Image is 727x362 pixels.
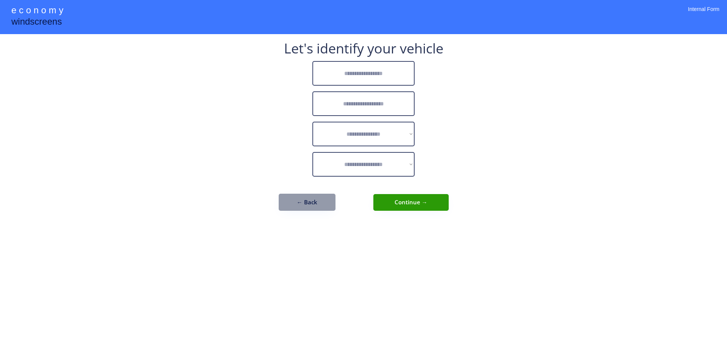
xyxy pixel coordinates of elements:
[279,194,335,211] button: ← Back
[11,15,62,30] div: windscreens
[11,4,63,18] div: e c o n o m y
[688,6,719,23] div: Internal Form
[373,194,449,211] button: Continue →
[284,42,443,55] div: Let's identify your vehicle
